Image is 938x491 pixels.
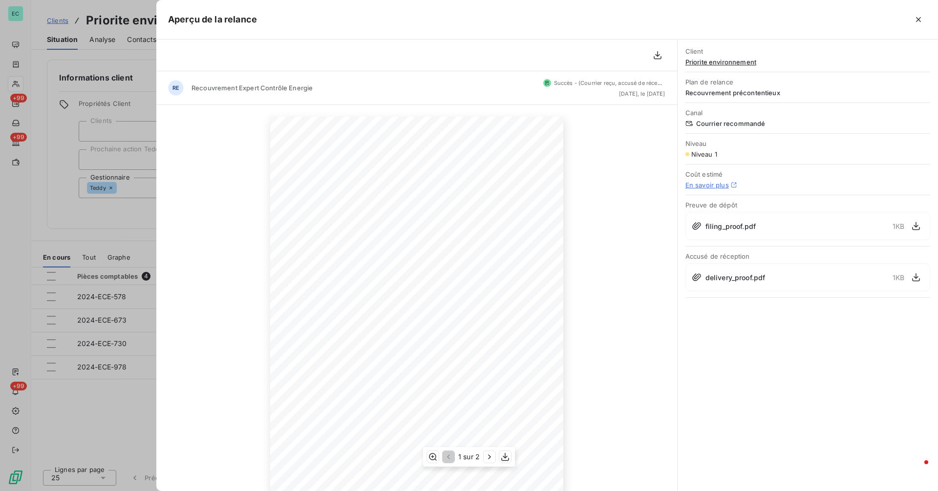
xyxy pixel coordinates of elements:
span: Preuve de dépôt [685,201,930,209]
h5: Aperçu de la relance [168,13,257,26]
span: Canal [685,109,930,117]
span: Client [685,47,930,55]
iframe: Intercom live chat [905,458,928,481]
span: filing_proof.pdf [705,221,756,231]
span: Niveau 1 [691,150,717,158]
a: En savoir plus [685,181,729,189]
span: Niveau [685,140,930,147]
span: delivery_proof.pdf [705,272,766,283]
span: Accusé de réception [685,252,930,260]
span: [DATE], le [DATE] [619,91,665,97]
span: Succès - (Courrier reçu, accusé de réception disponible) [554,80,703,86]
span: Coût estimé [685,170,930,178]
div: RE [168,80,184,96]
span: Recouvrement Expert Contrôle Energie [192,84,313,92]
span: 1 KB [893,272,904,283]
span: Recouvrement précontentieux [685,89,930,97]
span: 1 KB [893,221,904,231]
span: 1 sur 2 [458,452,480,462]
span: Courrier recommandé [685,120,930,127]
span: Plan de relance [685,78,930,86]
span: Priorite environnement [685,58,930,66]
